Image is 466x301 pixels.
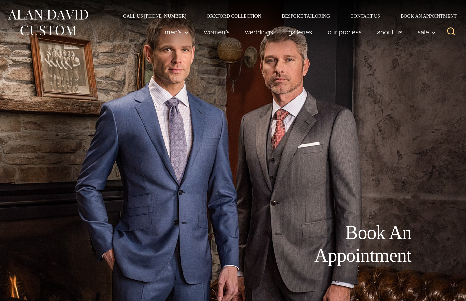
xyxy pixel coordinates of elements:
[369,25,410,39] a: About Us
[113,14,459,18] nav: Secondary Navigation
[165,29,189,35] span: Men’s
[320,25,369,39] a: Our Process
[258,221,411,267] h1: Book An Appointment
[340,14,390,18] a: Contact Us
[443,24,459,40] button: View Search Form
[113,14,196,18] a: Call Us [PHONE_NUMBER]
[196,14,272,18] a: Oxxford Collection
[196,25,237,39] a: Women’s
[7,7,89,38] img: Alan David Custom
[418,29,436,35] span: Sale
[281,25,320,39] a: Galleries
[272,14,340,18] a: Bespoke Tailoring
[237,25,281,39] a: weddings
[390,14,459,18] a: Book an Appointment
[157,25,440,39] nav: Primary Navigation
